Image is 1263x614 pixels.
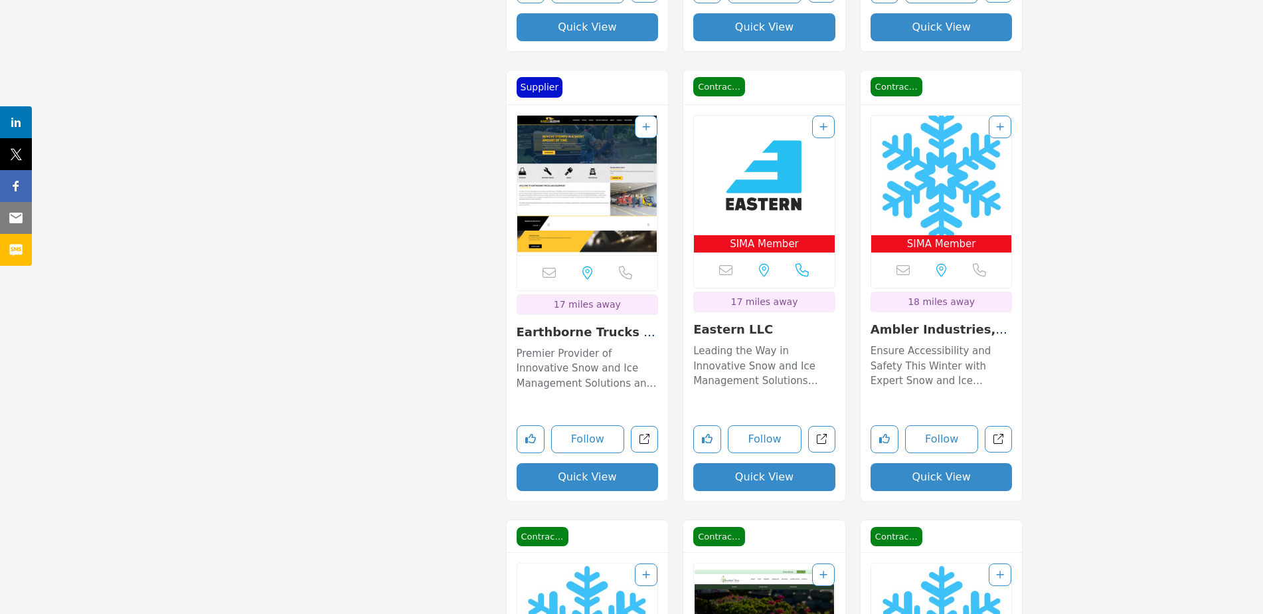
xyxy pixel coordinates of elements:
[871,116,1012,235] img: Ambler Industries, LLC
[694,116,835,253] a: Open Listing in new tab
[551,425,625,453] button: Follow
[517,346,659,391] p: Premier Provider of Innovative Snow and Ice Management Solutions and Equipment Rentals This compa...
[871,463,1013,491] button: Quick View
[728,425,801,453] button: Follow
[871,344,1013,389] p: Ensure Accessibility and Safety This Winter with Expert Snow and Ice Management Solutions! Ambler...
[871,425,898,453] button: Like listing
[693,77,745,97] span: Contractor
[693,322,773,336] a: Eastern LLC
[642,569,650,580] a: Add To List
[521,80,559,94] p: Supplier
[517,325,655,354] a: Earthborne Trucks & ...
[697,237,832,252] span: SIMA Member
[871,13,1013,41] button: Quick View
[693,344,835,389] p: Leading the Way in Innovative Snow and Ice Management Solutions Nationwide This company is a lead...
[871,340,1013,389] a: Ensure Accessibility and Safety This Winter with Expert Snow and Ice Management Solutions! Ambler...
[517,425,545,453] button: Like listing
[517,463,659,491] button: Quick View
[819,122,827,132] a: Add To List
[517,325,659,340] h3: Earthborne Trucks & Equipment
[731,296,798,307] span: 17 miles away
[693,340,835,389] a: Leading the Way in Innovative Snow and Ice Management Solutions Nationwide This company is a lead...
[517,116,658,255] a: Open Listing in new tab
[517,13,659,41] button: Quick View
[871,527,922,547] span: Contractor
[871,322,1007,351] a: Ambler Industries, L...
[908,296,975,307] span: 18 miles away
[517,343,659,391] a: Premier Provider of Innovative Snow and Ice Management Solutions and Equipment Rentals This compa...
[694,116,835,235] img: Eastern LLC
[996,122,1004,132] a: Add To List
[871,116,1012,253] a: Open Listing in new tab
[871,322,1013,337] h3: Ambler Industries, LLC
[905,425,979,453] button: Follow
[693,463,835,491] button: Quick View
[642,122,650,132] a: Add To List
[693,527,745,547] span: Contractor
[517,527,568,547] span: Contractor
[693,322,835,337] h3: Eastern LLC
[985,426,1012,453] a: Open ambler-industries-llc in new tab
[808,426,835,453] a: Open eastern-llc in new tab
[693,425,721,453] button: Like listing
[996,569,1004,580] a: Add To List
[517,116,658,255] img: Earthborne Trucks & Equipment
[871,77,922,97] span: Contractor
[693,13,835,41] button: Quick View
[631,426,658,453] a: Open earthborne-trucks-equipment in new tab
[819,569,827,580] a: Add To List
[874,237,1009,252] span: SIMA Member
[554,299,621,310] span: 17 miles away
